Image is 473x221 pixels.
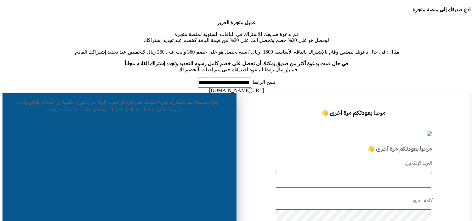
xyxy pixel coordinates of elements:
span: مرحبا بعودتكم مرة أخرى 👋 [321,108,386,117]
h4: ادع صديقك إلى منصة متجرة [3,7,470,13]
p: قم بدعوة صديقك للاشتراك في الباقات السنوية لمنصة متجرة ليحصل هو على 20% خصم وتحصل انت على 20% من ... [3,20,470,73]
div: [URL][DOMAIN_NAME] [3,88,470,93]
p: البريد الإلكترونى [275,159,432,167]
p: كلمة المرور [275,197,432,204]
span: إدارة مبسطة، نمو متسارع، تجربة سلسة. [144,98,219,106]
span: قم بإدارة كل قنوات البيع، من الفروع الفعلية إلى المتاجر الإلكترونية، من خلال منصة موحدة واحدة. أط... [14,98,184,113]
h3: مرحبا بعودتكم مرة أخرى 👋 [275,144,432,153]
label: نسخ الرابط [251,79,275,85]
img: logo-2.png [427,131,432,136]
b: في حال قمت بدعوة أكثر من صديق يمكنك أن تحصل على خصم كامل رسوم التجديد وتجدد إشتراك القادم مجاناً [125,61,348,66]
b: عميل متجرة العزيز [217,20,256,25]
